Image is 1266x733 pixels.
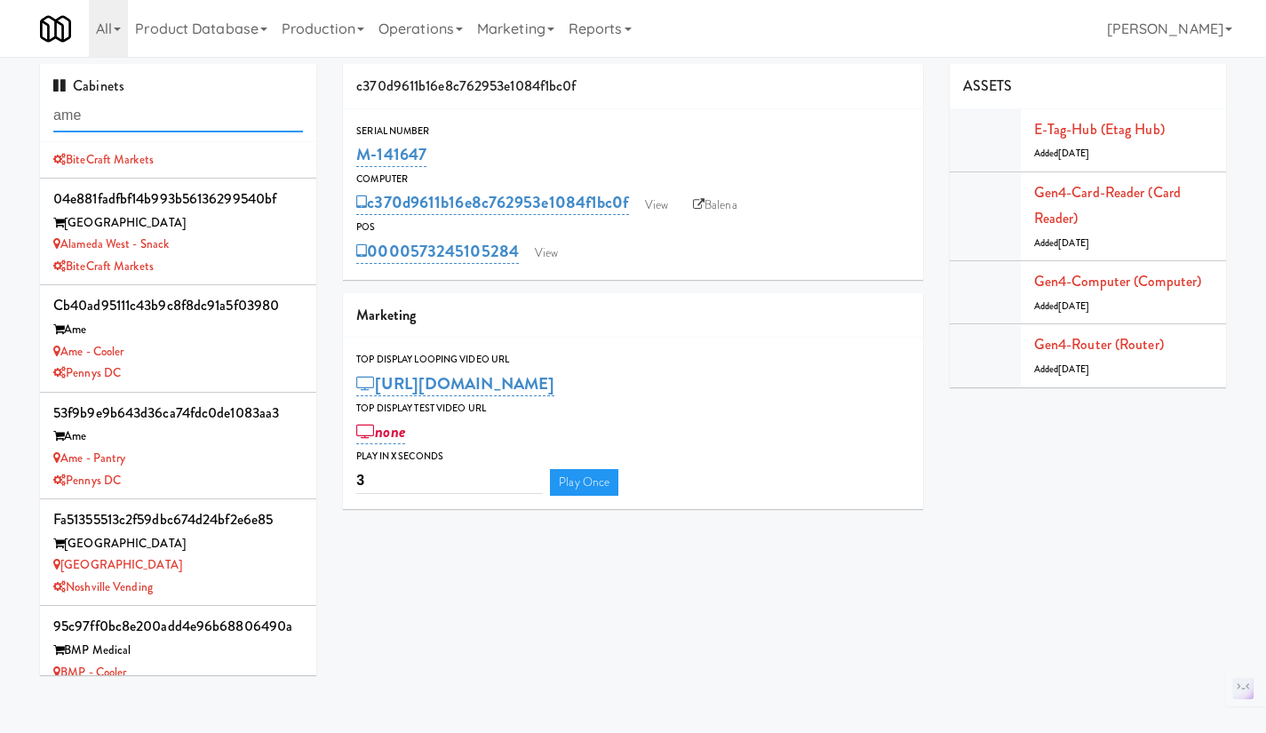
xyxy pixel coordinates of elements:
[53,186,303,212] div: 04e881fadfbf14b993b56136299540bf
[636,192,677,219] a: View
[356,123,910,140] div: Serial Number
[40,606,316,713] li: 95c97ff0bc8e200add4e96b68806490aBMP Medical BMP - CoolerUpscale Amenity Solutions
[53,212,303,235] div: [GEOGRAPHIC_DATA]
[550,469,618,496] a: Play Once
[53,235,169,252] a: Alameda West - Snack
[356,171,910,188] div: Computer
[1034,299,1089,313] span: Added
[1034,363,1089,376] span: Added
[356,305,416,325] span: Marketing
[53,400,303,426] div: 53f9b9e9b643d36ca74fdc0de1083aa3
[53,319,303,341] div: Ame
[53,76,124,96] span: Cabinets
[53,640,303,662] div: BMP Medical
[53,664,126,681] a: BMP - Cooler
[356,219,910,236] div: POS
[53,450,125,466] a: Ame - Pantry
[53,426,303,448] div: Ame
[53,292,303,319] div: cb40ad95111c43b9c8f8dc91a5f03980
[53,364,121,381] a: Pennys DC
[356,142,426,167] a: M-141647
[53,556,182,573] a: [GEOGRAPHIC_DATA]
[1034,271,1201,291] a: Gen4-computer (Computer)
[356,239,519,264] a: 0000573245105284
[53,472,121,489] a: Pennys DC
[356,351,910,369] div: Top Display Looping Video Url
[40,13,71,44] img: Micromart
[356,190,628,215] a: c370d9611b16e8c762953e1084f1bc0f
[53,613,303,640] div: 95c97ff0bc8e200add4e96b68806490a
[1058,299,1089,313] span: [DATE]
[356,371,554,396] a: [URL][DOMAIN_NAME]
[53,151,154,168] a: BiteCraft Markets
[1058,236,1089,250] span: [DATE]
[1034,147,1089,160] span: Added
[1034,236,1089,250] span: Added
[53,506,303,533] div: fa51355513c2f59dbc674d24bf2e6e85
[1034,119,1165,139] a: E-tag-hub (Etag Hub)
[53,533,303,555] div: [GEOGRAPHIC_DATA]
[53,578,153,595] a: Noshville Vending
[1058,363,1089,376] span: [DATE]
[526,240,567,267] a: View
[343,64,923,109] div: c370d9611b16e8c762953e1084f1bc0f
[40,285,316,392] li: cb40ad95111c43b9c8f8dc91a5f03980Ame Ame - CoolerPennys DC
[356,419,405,444] a: none
[356,448,910,466] div: Play in X seconds
[53,100,303,132] input: Search cabinets
[40,499,316,606] li: fa51355513c2f59dbc674d24bf2e6e85[GEOGRAPHIC_DATA] [GEOGRAPHIC_DATA]Noshville Vending
[1034,182,1181,229] a: Gen4-card-reader (Card Reader)
[1034,334,1164,355] a: Gen4-router (Router)
[684,192,746,219] a: Balena
[1058,147,1089,160] span: [DATE]
[53,129,167,146] a: Alameda West - Drink
[40,179,316,285] li: 04e881fadfbf14b993b56136299540bf[GEOGRAPHIC_DATA] Alameda West - SnackBiteCraft Markets
[53,343,123,360] a: Ame - Cooler
[963,76,1013,96] span: ASSETS
[40,393,316,499] li: 53f9b9e9b643d36ca74fdc0de1083aa3Ame Ame - PantryPennys DC
[53,258,154,275] a: BiteCraft Markets
[356,400,910,418] div: Top Display Test Video Url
